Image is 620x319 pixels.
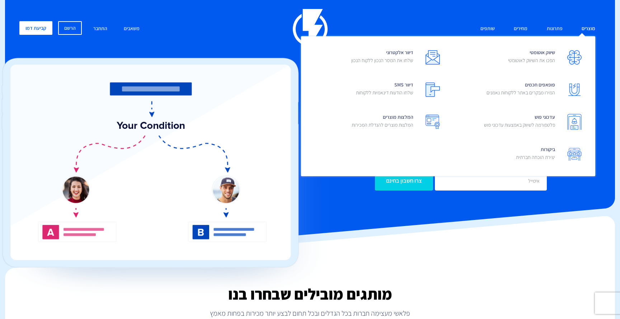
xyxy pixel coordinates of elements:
p: הפכו את השיווק לאוטומטי [508,57,555,64]
a: קביעת דמו [19,21,52,35]
a: מוצרים [576,21,601,37]
p: המלצות מוצרים להגדלת המכירות [352,121,413,128]
span: המלצות מוצרים [352,112,413,132]
p: שלחו הודעות דינאמיות ללקוחות [356,89,413,96]
span: פופאפים חכמים [487,79,555,100]
span: דיוור SMS [356,79,413,100]
p: יצירת הוכחה חברתית [516,154,555,161]
a: שותפים [475,21,500,37]
a: פופאפים חכמיםהמירו מבקרים באתר ללקוחות נאמנים [448,74,590,106]
a: עדכוני פושפלטפורמה לשיווק באמצעות עדכוני פוש [448,106,590,139]
span: עדכוני פוש [484,112,555,132]
p: המירו מבקרים באתר ללקוחות נאמנים [487,89,555,96]
a: משאבים [118,21,145,37]
span: שיווק אוטומטי [508,47,555,67]
p: פלטפורמה לשיווק באמצעות עדכוני פוש [484,121,555,128]
a: מחירים [508,21,533,37]
a: פתרונות [541,21,568,37]
a: התחבר [88,21,113,37]
a: דיוור אלקטרונישלחו את המסר הנכון ללקוח הנכון [306,42,448,74]
a: דיוור SMSשלחו הודעות דינאמיות ללקוחות [306,74,448,106]
span: ביקורות [516,144,555,164]
a: ביקורותיצירת הוכחה חברתית [448,139,590,171]
h2: מותגים מובילים שבחרו בנו [5,286,615,303]
span: דיוור אלקטרוני [351,47,413,67]
input: צרו חשבון בחינם [375,171,433,191]
a: שיווק אוטומטיהפכו את השיווק לאוטומטי [448,42,590,74]
p: שלחו את המסר הנכון ללקוח הנכון [351,57,413,64]
a: הרשם [58,21,82,35]
p: פלאשי מעצימה חברות בכל הגדלים ובכל תחום לבצע יותר מכירות בפחות מאמץ [5,308,615,318]
a: המלצות מוצריםהמלצות מוצרים להגדלת המכירות [306,106,448,139]
input: אימייל [435,171,547,191]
